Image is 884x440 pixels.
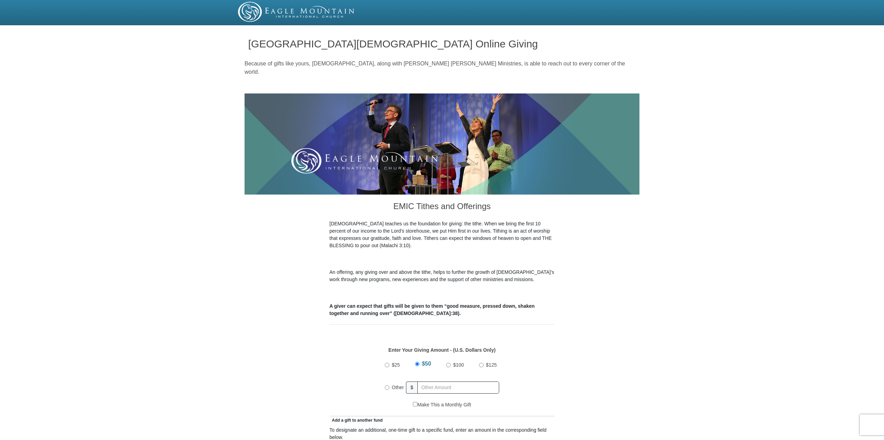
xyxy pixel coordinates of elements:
p: [DEMOGRAPHIC_DATA] teaches us the foundation for giving: the tithe. When we bring the first 10 pe... [329,220,555,249]
input: Make This a Monthly Gift [413,402,417,406]
p: Because of gifts like yours, [DEMOGRAPHIC_DATA], along with [PERSON_NAME] [PERSON_NAME] Ministrie... [245,60,639,76]
h3: EMIC Tithes and Offerings [329,195,555,220]
h1: [GEOGRAPHIC_DATA][DEMOGRAPHIC_DATA] Online Giving [248,38,636,50]
label: Make This a Monthly Gift [413,401,471,408]
span: $125 [486,362,497,368]
strong: Enter Your Giving Amount - (U.S. Dollars Only) [388,347,495,353]
img: EMIC [238,2,355,22]
span: Other [392,385,404,390]
span: Add a gift to another fund [329,418,383,423]
span: $100 [453,362,464,368]
input: Other Amount [417,381,499,394]
span: $ [406,381,418,394]
span: $50 [422,361,431,367]
b: A giver can expect that gifts will be given to them “good measure, pressed down, shaken together ... [329,303,534,316]
span: $25 [392,362,400,368]
p: An offering, any giving over and above the tithe, helps to further the growth of [DEMOGRAPHIC_DAT... [329,269,555,283]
